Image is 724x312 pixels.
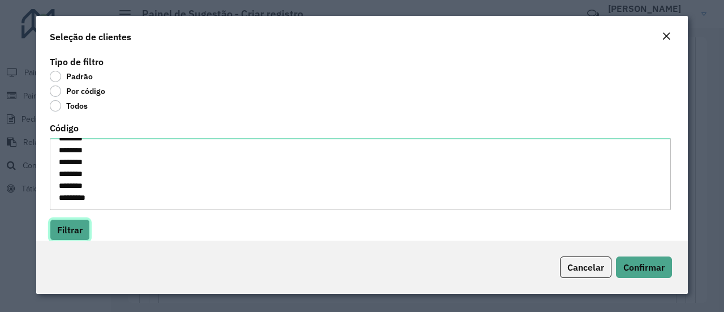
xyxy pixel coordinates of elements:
[50,71,93,82] label: Padrão
[50,100,88,112] label: Todos
[567,262,604,273] span: Cancelar
[50,30,131,44] h4: Seleção de clientes
[623,262,665,273] span: Confirmar
[616,257,672,278] button: Confirmar
[50,86,105,97] label: Por código
[560,257,611,278] button: Cancelar
[658,29,674,44] button: Close
[50,55,104,69] label: Tipo de filtro
[50,219,90,241] button: Filtrar
[50,121,79,135] label: Código
[662,32,671,41] em: Fechar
